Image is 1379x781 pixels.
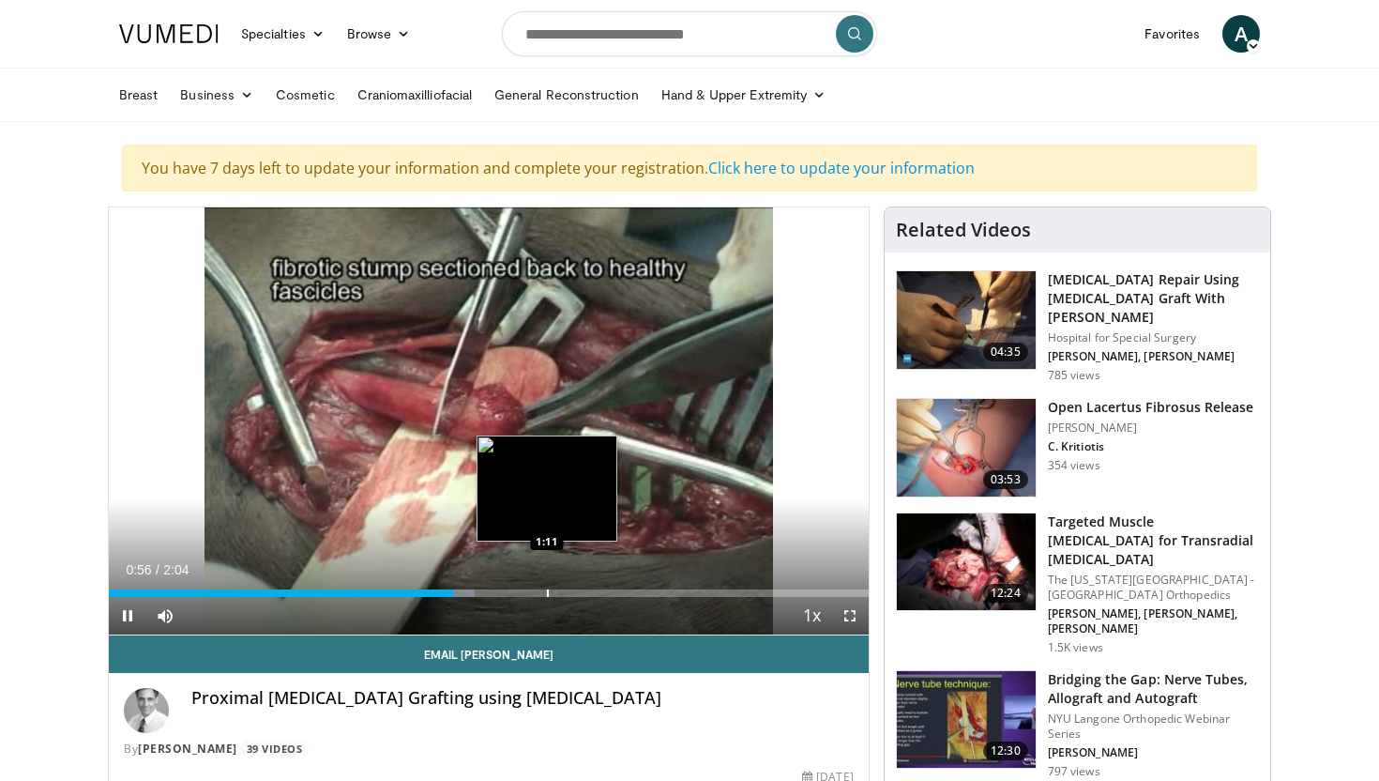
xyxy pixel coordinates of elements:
[477,436,617,542] img: image.jpeg
[1048,368,1100,383] p: 785 views
[163,562,189,577] span: 2:04
[897,271,1036,369] img: 968b1f4e-fe44-486e-b780-1ac69fd69486.150x105_q85_crop-smart_upscale.jpg
[108,76,169,114] a: Breast
[983,343,1028,361] span: 04:35
[240,741,309,757] a: 39 Videos
[109,636,869,673] a: Email [PERSON_NAME]
[156,562,159,577] span: /
[1048,458,1100,473] p: 354 views
[230,15,336,53] a: Specialties
[650,76,838,114] a: Hand & Upper Extremity
[1048,421,1254,436] p: [PERSON_NAME]
[1048,745,1259,760] p: [PERSON_NAME]
[896,219,1031,241] h4: Related Videos
[124,741,854,758] div: By
[124,688,169,733] img: Avatar
[983,470,1028,489] span: 03:53
[1048,640,1103,655] p: 1.5K views
[897,399,1036,497] img: 982331a5-04e4-4d56-8245-d94b254189d8.150x105_q85_crop-smart_upscale.jpg
[502,11,877,56] input: Search topics, interventions
[983,742,1028,760] span: 12:30
[146,597,184,635] button: Mute
[483,76,650,114] a: General Reconstruction
[119,24,219,43] img: VuMedi Logo
[169,76,265,114] a: Business
[794,597,831,635] button: Playback Rate
[896,513,1259,655] a: 12:24 Targeted Muscle [MEDICAL_DATA] for Transradial [MEDICAL_DATA] The [US_STATE][GEOGRAPHIC_DAT...
[1048,270,1259,327] h3: [MEDICAL_DATA] Repair Using [MEDICAL_DATA] Graft With [PERSON_NAME]
[191,688,854,709] h4: Proximal [MEDICAL_DATA] Grafting using [MEDICAL_DATA]
[896,670,1259,779] a: 12:30 Bridging the Gap: Nerve Tubes, Allograft and Autograft NYU Langone Orthopedic Webinar Serie...
[1048,439,1254,454] p: C. Kritiotis
[983,584,1028,603] span: 12:24
[109,597,146,635] button: Pause
[1222,15,1260,53] a: A
[897,513,1036,611] img: 3206f7a0-1125-44d6-9485-0781fedbd083.150x105_q85_crop-smart_upscale.jpg
[109,590,869,597] div: Progress Bar
[1048,764,1100,779] p: 797 views
[896,398,1259,498] a: 03:53 Open Lacertus Fibrosus Release [PERSON_NAME] C. Kritiotis 354 views
[708,158,975,178] a: Click here to update your information
[126,562,151,577] span: 0:56
[109,207,869,636] video-js: Video Player
[1133,15,1211,53] a: Favorites
[1048,670,1259,708] h3: Bridging the Gap: Nerve Tubes, Allograft and Autograft
[1048,398,1254,417] h3: Open Lacertus Fibrosus Release
[1048,349,1259,364] p: [PERSON_NAME], [PERSON_NAME]
[1048,573,1259,603] p: The [US_STATE][GEOGRAPHIC_DATA] - [GEOGRAPHIC_DATA] Orthopedics
[138,741,237,757] a: [PERSON_NAME]
[1048,712,1259,742] p: NYU Langone Orthopedic Webinar Series
[265,76,346,114] a: Cosmetic
[1048,513,1259,569] h3: Targeted Muscle [MEDICAL_DATA] for Transradial [MEDICAL_DATA]
[831,597,869,635] button: Fullscreen
[1048,330,1259,345] p: Hospital for Special Surgery
[897,671,1036,769] img: e2dbaa09-c9c1-421f-a8d0-34860a8562e6.150x105_q85_crop-smart_upscale.jpg
[1048,606,1259,636] p: [PERSON_NAME], [PERSON_NAME], [PERSON_NAME]
[336,15,422,53] a: Browse
[122,145,1257,191] div: You have 7 days left to update your information and complete your registration.
[346,76,483,114] a: Craniomaxilliofacial
[896,270,1259,383] a: 04:35 [MEDICAL_DATA] Repair Using [MEDICAL_DATA] Graft With [PERSON_NAME] Hospital for Special Su...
